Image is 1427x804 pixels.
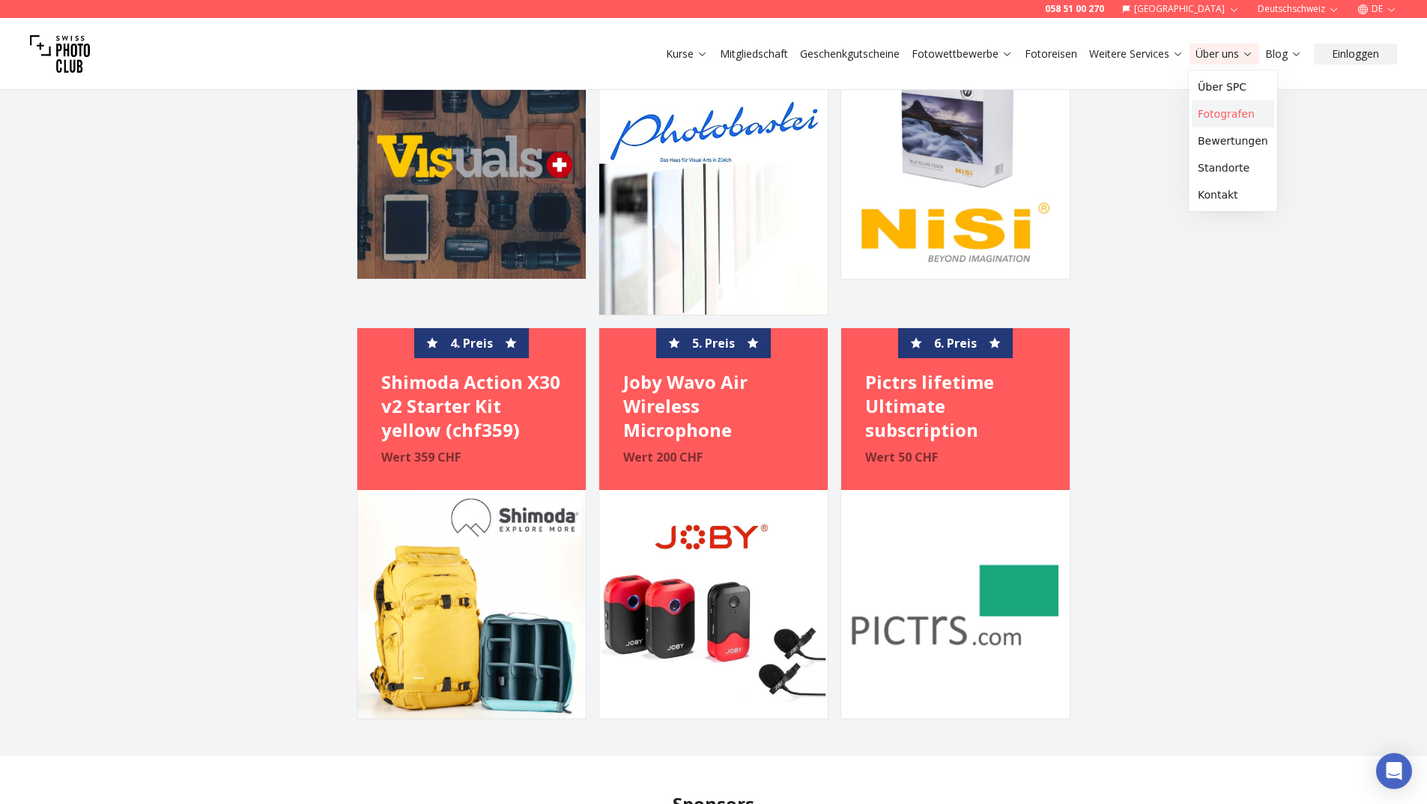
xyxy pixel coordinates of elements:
[666,46,708,61] a: Kurse
[1196,46,1253,61] a: Über uns
[1083,43,1190,64] button: Weitere Services
[1314,43,1397,64] button: Einloggen
[357,490,586,719] img: Shimoda Action X30 v2 Starter Kit yellow (chf359)
[1192,154,1274,181] a: Standorte
[1192,73,1274,100] a: Über SPC
[841,490,1070,719] img: Pictrs lifetime Ultimate subscription
[1190,43,1259,64] button: Über uns
[623,370,804,442] h4: Joby Wavo Air Wireless Microphone
[692,334,735,352] span: 5. Preis
[865,370,1046,442] h4: Pictrs lifetime Ultimate subscription
[865,448,1046,466] p: Wert 50 CHF
[1019,43,1083,64] button: Fotoreisen
[381,370,562,442] h4: Shimoda Action X30 v2 Starter Kit yellow (chf359)
[1192,181,1274,208] a: Kontakt
[912,46,1013,61] a: Fotowettbewerbe
[357,50,586,279] img: Visuals gift voucher
[1376,753,1412,789] div: Open Intercom Messenger
[1265,46,1302,61] a: Blog
[720,46,788,61] a: Mitgliedschaft
[1192,127,1274,154] a: Bewertungen
[906,43,1019,64] button: Fotowettbewerbe
[1025,46,1077,61] a: Fotoreisen
[599,86,828,315] img: 2-week private exhibition at Photobastei
[800,46,900,61] a: Geschenkgutscheine
[714,43,794,64] button: Mitgliedschaft
[841,50,1070,279] img: Nisi Jetmag Pro
[450,334,493,352] span: 4. Preis
[934,334,977,352] span: 6. Preis
[1089,46,1184,61] a: Weitere Services
[381,448,562,466] p: Wert 359 CHF
[794,43,906,64] button: Geschenkgutscheine
[30,24,90,84] img: Swiss photo club
[1045,3,1104,15] a: 058 51 00 270
[1259,43,1308,64] button: Blog
[623,448,804,466] p: Wert 200 CHF
[1192,100,1274,127] a: Fotografen
[599,490,828,719] img: Joby Wavo Air Wireless Microphone
[660,43,714,64] button: Kurse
